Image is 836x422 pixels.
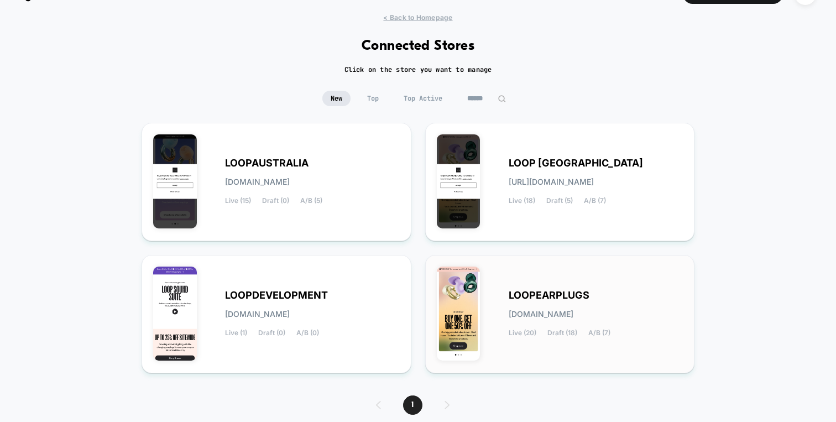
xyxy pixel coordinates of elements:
[300,197,322,205] span: A/B (5)
[383,13,452,22] span: < Back to Homepage
[588,329,610,337] span: A/B (7)
[437,134,480,228] img: LOOP_UNITED_STATES
[509,329,536,337] span: Live (20)
[509,159,643,167] span: LOOP [GEOGRAPHIC_DATA]
[584,197,606,205] span: A/B (7)
[509,197,535,205] span: Live (18)
[403,395,422,415] span: 1
[258,329,285,337] span: Draft (0)
[225,178,290,186] span: [DOMAIN_NAME]
[547,329,577,337] span: Draft (18)
[225,310,290,318] span: [DOMAIN_NAME]
[344,65,492,74] h2: Click on the store you want to manage
[509,178,594,186] span: [URL][DOMAIN_NAME]
[322,91,351,106] span: New
[546,197,573,205] span: Draft (5)
[262,197,289,205] span: Draft (0)
[225,329,247,337] span: Live (1)
[437,267,480,361] img: LOOPEARPLUGS
[225,159,309,167] span: LOOPAUSTRALIA
[395,91,451,106] span: Top Active
[498,95,506,103] img: edit
[225,197,251,205] span: Live (15)
[225,291,328,299] span: LOOPDEVELOPMENT
[296,329,319,337] span: A/B (0)
[153,134,197,228] img: LOOPAUSTRALIA
[509,291,589,299] span: LOOPEARPLUGS
[362,38,475,54] h1: Connected Stores
[153,267,197,361] img: LOOPDEVELOPMENT
[509,310,573,318] span: [DOMAIN_NAME]
[359,91,387,106] span: Top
